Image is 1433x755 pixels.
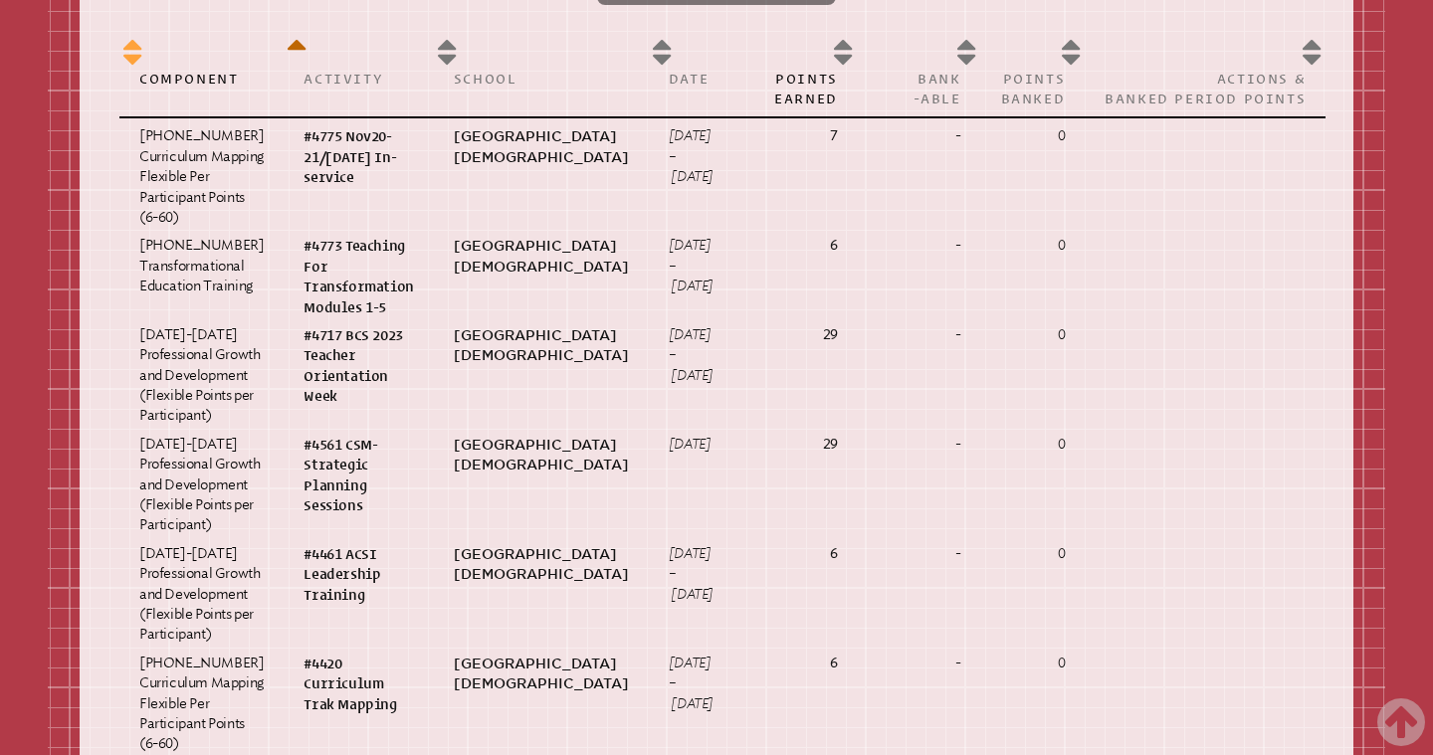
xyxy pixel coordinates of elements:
strong: 6 [830,237,838,254]
p: [DATE] [669,435,714,455]
p: 0 [1001,236,1066,256]
strong: 29 [823,326,838,343]
p: [GEOGRAPHIC_DATA][DEMOGRAPHIC_DATA] [454,435,629,475]
p: [PHONE_NUMBER] Transformational Education Training [139,236,264,296]
p: 0 [1001,435,1066,455]
strong: 7 [830,127,838,144]
p: [GEOGRAPHIC_DATA][DEMOGRAPHIC_DATA] [454,236,629,277]
p: #4561 CSM-Strategic Planning Sessions [304,435,413,516]
p: Points Earned [753,69,838,108]
p: [DATE] – [DATE] [669,236,714,296]
p: Bank -able [878,69,961,108]
p: [DATE] – [DATE] [669,544,714,605]
p: Points Banked [1001,69,1066,108]
p: Actions & Banked Period Points [1105,69,1306,108]
p: #4773 Teaching For Transformation Modules 1-5 [304,236,413,317]
p: [DATE]-[DATE] Professional Growth and Development (Flexible Points per Participant) [139,325,264,427]
p: - [878,126,961,146]
p: [GEOGRAPHIC_DATA][DEMOGRAPHIC_DATA] [454,544,629,585]
p: 0 [1001,126,1066,146]
p: - [878,544,961,564]
p: [GEOGRAPHIC_DATA][DEMOGRAPHIC_DATA] [454,325,629,366]
p: [DATE]-[DATE] Professional Growth and Development (Flexible Points per Participant) [139,435,264,536]
strong: 6 [830,545,838,562]
p: [DATE] – [DATE] [669,325,714,386]
p: [PHONE_NUMBER] Curriculum Mapping Flexible Per Participant Points (6-60) [139,126,264,228]
p: #4717 BCS 2023 Teacher Orientation Week [304,325,413,407]
p: [PHONE_NUMBER] Curriculum Mapping Flexible Per Participant Points (6-60) [139,654,264,755]
p: - [878,435,961,455]
p: #4461 ACSI Leadership Training [304,544,413,605]
p: - [878,325,961,345]
p: 0 [1001,325,1066,345]
p: #4775 Nov20-21/[DATE] In-service [304,126,413,187]
p: Component [139,69,264,89]
strong: 6 [830,655,838,671]
p: [DATE] – [DATE] [669,654,714,714]
p: Date [669,69,714,89]
p: School [454,69,629,89]
p: [DATE] – [DATE] [669,126,714,187]
p: 0 [1001,654,1066,673]
p: - [878,236,961,256]
p: Activity [304,69,413,89]
p: #4420 Curriculum Trak Mapping [304,654,413,714]
p: [GEOGRAPHIC_DATA][DEMOGRAPHIC_DATA] [454,126,629,167]
p: 0 [1001,544,1066,564]
strong: 29 [823,436,838,453]
p: [GEOGRAPHIC_DATA][DEMOGRAPHIC_DATA] [454,654,629,694]
p: - [878,654,961,673]
p: [DATE]-[DATE] Professional Growth and Development (Flexible Points per Participant) [139,544,264,646]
